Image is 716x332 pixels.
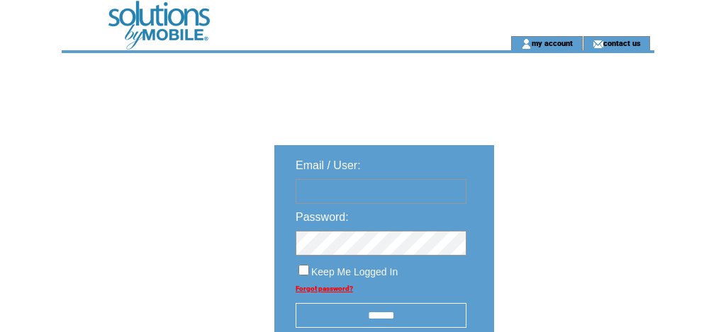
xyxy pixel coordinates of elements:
a: my account [532,38,573,47]
a: contact us [603,38,641,47]
a: Forgot password? [296,285,353,292]
span: Keep Me Logged In [311,266,398,277]
img: account_icon.gif [521,38,532,50]
span: Email / User: [296,159,361,171]
span: Password: [296,211,349,223]
img: contact_us_icon.gif [593,38,603,50]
